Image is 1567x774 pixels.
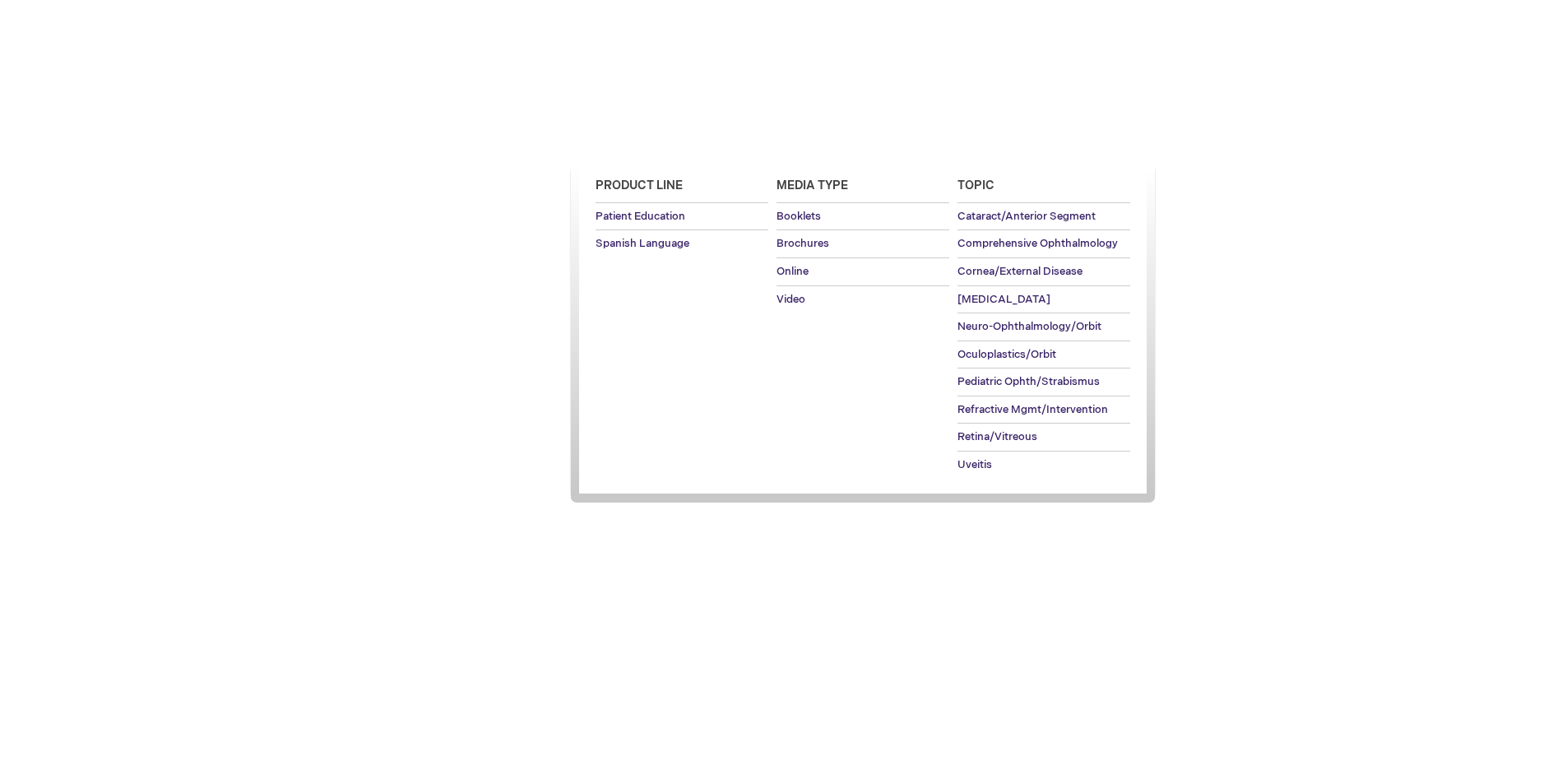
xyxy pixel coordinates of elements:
a: Patient Education [596,203,768,230]
span: Cornea/External Disease [957,265,1083,278]
a: Cornea/External Disease [957,258,1130,285]
span: Online [777,265,809,278]
span: Oculoplastics/Orbit [957,348,1056,361]
span: Pediatric Ophth/Strabismus [957,375,1100,388]
a: Topic [957,169,1130,203]
span: Refractive Mgmt/Intervention [957,403,1108,416]
span: Retina/Vitreous [957,430,1037,443]
a: [MEDICAL_DATA] [957,286,1130,313]
a: Booklets [777,203,949,230]
a: Cataract/Anterior Segment [957,203,1130,230]
span: [MEDICAL_DATA] [957,293,1050,306]
span: Product Line [596,178,683,192]
a: Pediatric Ophth/Strabismus [957,368,1130,396]
span: Neuro-Ophthalmology/Orbit [957,320,1101,333]
span: Comprehensive Ophthalmology [957,237,1118,250]
a: Comprehensive Ophthalmology [957,230,1130,257]
a: Uveitis [957,452,1130,479]
span: Spanish Language [596,237,689,250]
a: Oculoplastics/Orbit [957,341,1130,368]
span: Topic [957,178,994,192]
span: Brochures [777,237,829,250]
a: Brochures [777,230,949,257]
span: Video [777,293,805,306]
a: Media Type [777,169,949,203]
a: Refractive Mgmt/Intervention [957,396,1130,424]
a: Retina/Vitreous [957,424,1130,451]
a: Online [777,258,949,285]
span: Patient Education [596,210,685,223]
span: Booklets [777,210,821,223]
span: Uveitis [957,458,992,471]
a: Product Line [596,169,768,203]
a: Spanish Language [596,230,768,257]
a: Video [777,286,949,313]
span: Cataract/Anterior Segment [957,210,1096,223]
span: Media Type [777,178,848,192]
a: Neuro-Ophthalmology/Orbit [957,313,1130,341]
